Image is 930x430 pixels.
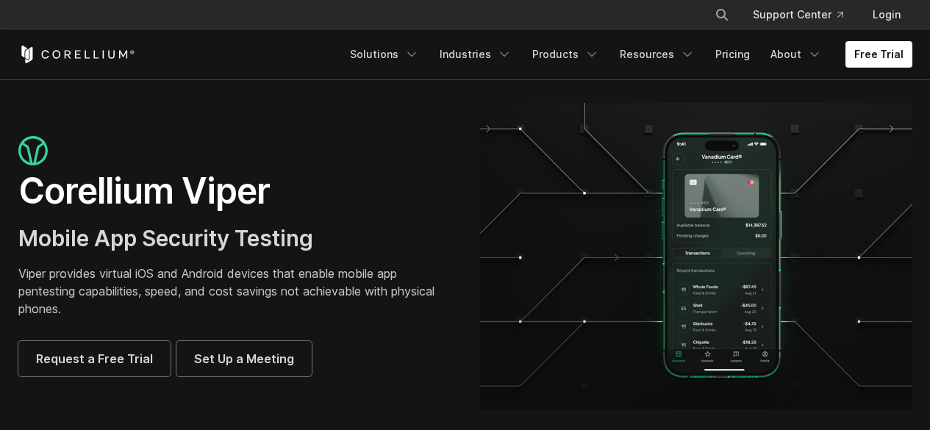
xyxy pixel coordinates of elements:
h1: Corellium Viper [18,169,451,213]
a: Free Trial [845,41,912,68]
div: Navigation Menu [341,41,912,68]
img: viper_icon_large [18,136,48,166]
a: Solutions [341,41,428,68]
button: Search [709,1,735,28]
a: Resources [611,41,704,68]
span: Mobile App Security Testing [18,225,313,251]
span: Set Up a Meeting [194,350,294,368]
a: About [762,41,831,68]
a: Request a Free Trial [18,341,171,376]
span: Request a Free Trial [36,350,153,368]
a: Industries [431,41,521,68]
img: viper_hero [480,103,912,409]
a: Pricing [707,41,759,68]
p: Viper provides virtual iOS and Android devices that enable mobile app pentesting capabilities, sp... [18,265,451,318]
a: Login [861,1,912,28]
a: Set Up a Meeting [176,341,312,376]
a: Products [523,41,608,68]
a: Support Center [741,1,855,28]
a: Corellium Home [18,46,135,63]
div: Navigation Menu [697,1,912,28]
